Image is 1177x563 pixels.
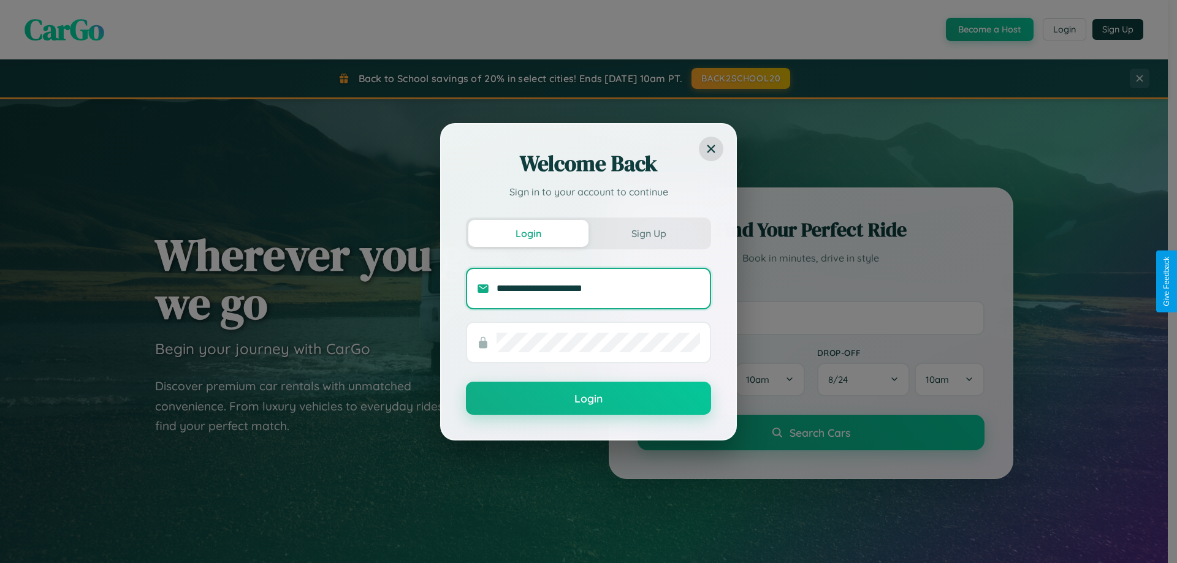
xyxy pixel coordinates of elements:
[466,149,711,178] h2: Welcome Back
[466,382,711,415] button: Login
[468,220,588,247] button: Login
[466,184,711,199] p: Sign in to your account to continue
[588,220,709,247] button: Sign Up
[1162,257,1171,306] div: Give Feedback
